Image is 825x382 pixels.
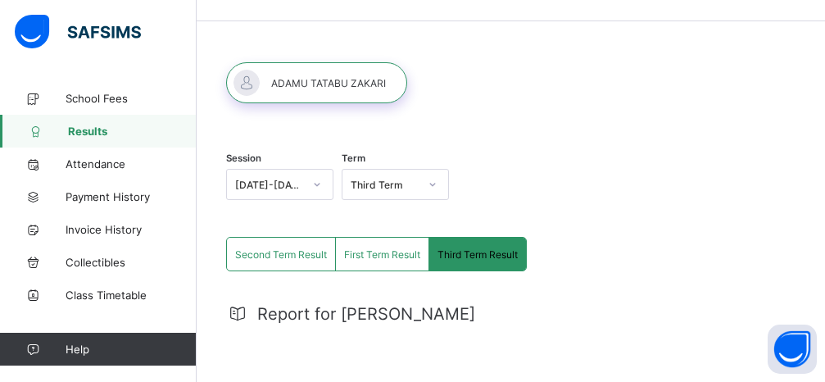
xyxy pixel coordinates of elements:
[66,157,197,171] span: Attendance
[66,343,196,356] span: Help
[437,248,518,261] span: Third Term Result
[66,289,197,302] span: Class Timetable
[66,92,197,105] span: School Fees
[235,179,303,191] div: [DATE]-[DATE]
[257,304,475,324] span: Report for [PERSON_NAME]
[351,179,419,191] div: Third Term
[68,125,197,138] span: Results
[66,190,197,203] span: Payment History
[344,248,420,261] span: First Term Result
[15,15,141,49] img: safsims
[342,152,365,164] span: Term
[226,152,261,164] span: Session
[768,325,817,374] button: Open asap
[66,256,197,269] span: Collectibles
[66,223,197,236] span: Invoice History
[235,248,327,261] span: Second Term Result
